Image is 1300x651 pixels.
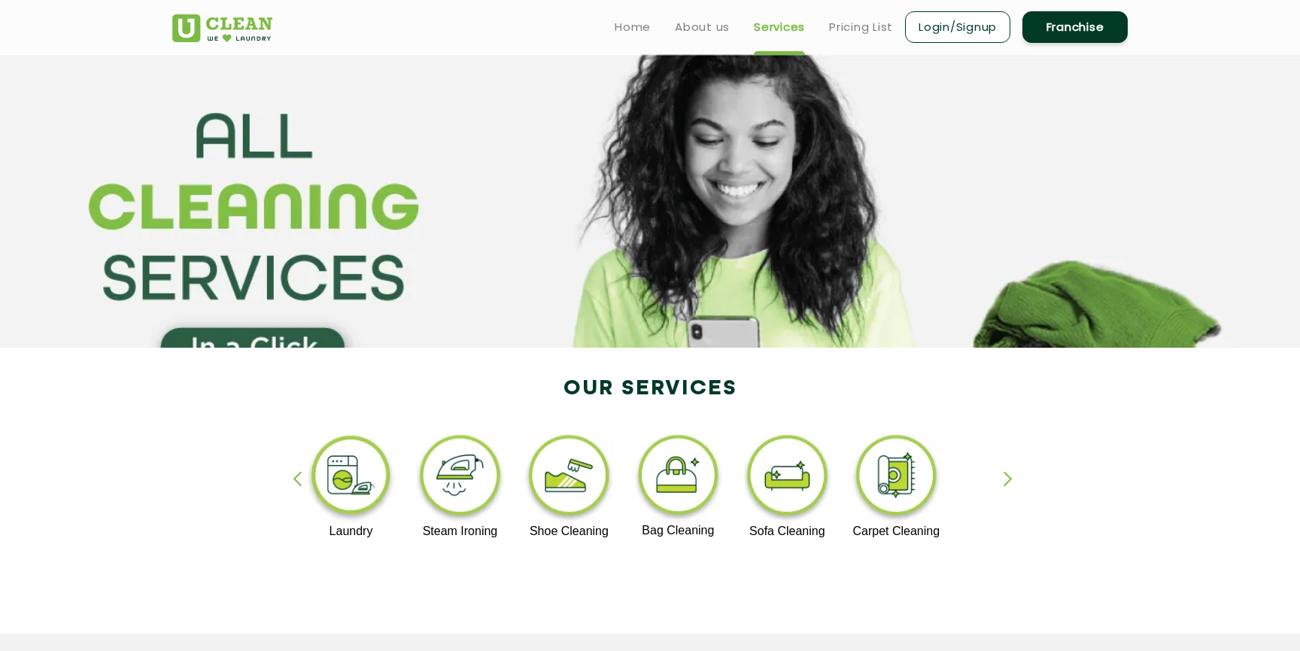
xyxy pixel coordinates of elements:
a: Pricing List [829,18,893,36]
a: Login/Signup [905,11,1010,43]
a: About us [675,18,730,36]
img: carpet_cleaning_11zon.webp [850,431,943,525]
img: steam_ironing_11zon.webp [414,431,506,525]
a: Services [754,18,805,36]
p: Shoe Cleaning [523,525,615,538]
p: Sofa Cleaning [741,525,834,538]
img: shoe_cleaning_11zon.webp [523,431,615,525]
img: sofa_cleaning_11zon.webp [741,431,834,525]
img: bag_cleaning_11zon.webp [632,431,724,524]
img: UClean Laundry and Dry Cleaning [172,14,272,42]
img: laundry_cleaning_11zon.webp [305,431,397,525]
p: Steam Ironing [414,525,506,538]
p: Laundry [305,525,397,538]
p: Carpet Cleaning [850,525,943,538]
a: Franchise [1022,11,1128,43]
a: Home [615,18,651,36]
p: Bag Cleaning [632,524,724,537]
